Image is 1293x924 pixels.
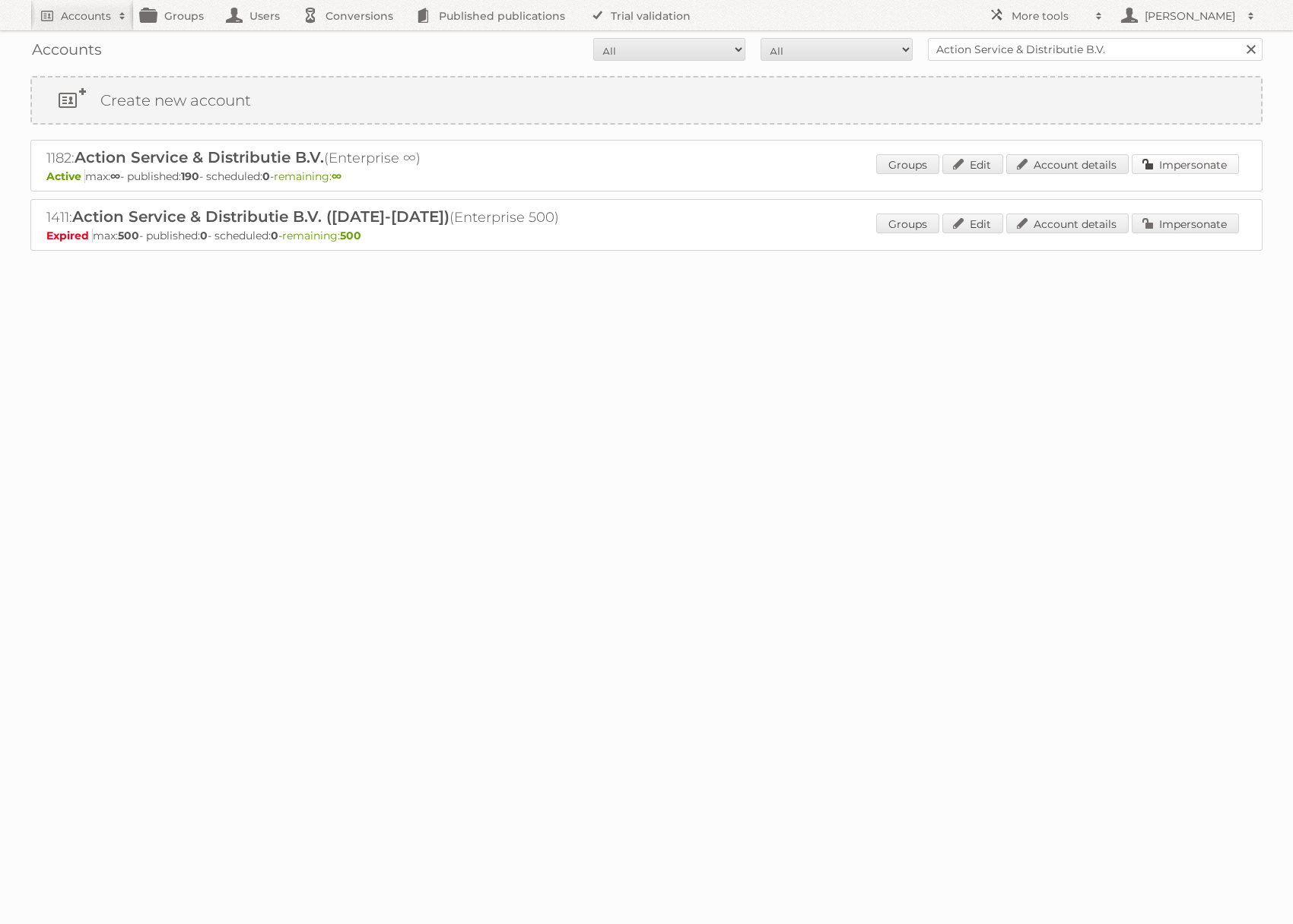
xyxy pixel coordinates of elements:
strong: 0 [200,229,208,242]
p: max: - published: - scheduled: - [46,229,1247,242]
a: Edit [942,214,1003,233]
span: Active [46,169,85,183]
strong: 500 [118,229,139,242]
a: Create new account [32,78,1261,123]
span: remaining: [274,169,342,183]
a: Account details [1006,214,1129,233]
span: Action Service & Distributie B.V. ([DATE]-[DATE]) [72,207,450,226]
a: Impersonate [1132,154,1239,174]
a: Edit [942,154,1003,174]
a: Groups [876,154,939,174]
a: Account details [1006,154,1129,174]
p: max: - published: - scheduled: - [46,169,1247,183]
strong: ∞ [110,169,120,183]
h2: More tools [1012,8,1088,24]
strong: 0 [262,169,270,183]
strong: ∞ [332,169,342,183]
strong: 190 [181,169,199,183]
strong: 500 [340,229,361,242]
a: Impersonate [1132,214,1239,233]
h2: [PERSON_NAME] [1141,8,1240,24]
strong: 0 [271,229,278,242]
h2: 1411: (Enterprise 500) [46,207,579,227]
span: Action Service & Distributie B.V. [75,148,324,166]
a: Groups [876,214,939,233]
span: Expired [46,229,93,242]
span: remaining: [282,229,361,242]
h2: 1182: (Enterprise ∞) [46,148,579,168]
h2: Accounts [61,8,111,24]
